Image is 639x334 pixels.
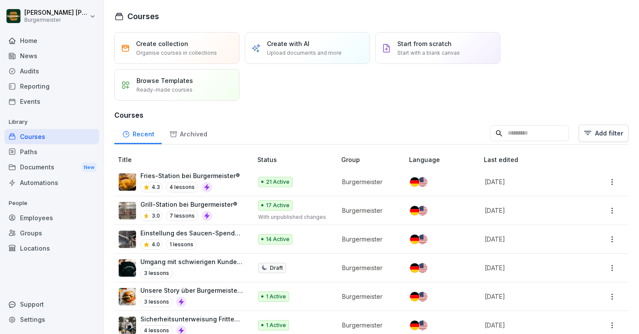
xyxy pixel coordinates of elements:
a: Locations [4,241,99,256]
p: 3.0 [152,212,160,220]
img: yk83gqu5jn5gw35qhtj3mpve.png [119,288,136,305]
img: us.svg [418,321,427,330]
a: Archived [162,122,215,144]
img: de.svg [410,321,419,330]
p: 1 lessons [166,239,197,250]
p: 4 lessons [166,182,198,192]
p: [DATE] [485,235,581,244]
p: Last edited [484,155,591,164]
p: With unpublished changes [258,213,327,221]
p: Browse Templates [136,76,193,85]
img: x32dz0k9zd8ripspd966jmg8.png [119,231,136,248]
a: Audits [4,63,99,79]
img: de.svg [410,292,419,301]
p: Fries-Station bei Burgermeister® [140,171,240,180]
p: Draft [270,264,283,272]
p: Status [257,155,338,164]
p: Upload documents and more [267,49,342,57]
p: Einstellung des Saucen-Spenders bei Burgermeister® [140,228,243,238]
p: Burgermeister [342,206,395,215]
img: ef4vp5hzwwekud6oh6ceosv8.png [119,202,136,219]
p: 21 Active [266,178,290,186]
img: de.svg [410,206,419,215]
p: Library [4,115,99,129]
p: 1 Active [266,321,286,329]
img: us.svg [418,177,427,187]
div: Automations [4,175,99,190]
p: 3 lessons [140,268,173,278]
p: 3 lessons [140,297,173,307]
p: 1 Active [266,293,286,301]
button: Add filter [579,125,629,142]
p: [DATE] [485,292,581,301]
p: Ready-made courses [136,86,193,94]
a: Reporting [4,79,99,94]
img: de.svg [410,263,419,273]
p: Start with a blank canvas [397,49,460,57]
p: [DATE] [485,206,581,215]
img: us.svg [418,292,427,301]
p: Burgermeister [342,263,395,272]
p: Language [409,155,480,164]
p: [DATE] [485,263,581,272]
p: [PERSON_NAME] [PERSON_NAME] [PERSON_NAME] [24,9,88,17]
p: 14 Active [266,235,290,243]
p: Burgermeister [342,177,395,186]
div: Support [4,297,99,312]
p: Burgermeister [342,321,395,330]
img: f8nsb2zppzm2l97o7hbbwwyn.png [119,317,136,334]
p: Burgermeister [342,235,395,244]
p: Umgang mit schwierigen Kunden bei Burgermeister® [140,257,243,266]
img: us.svg [418,206,427,215]
p: Organise courses in collections [136,49,217,57]
a: Events [4,94,99,109]
p: Sicherheitsunterweisung Fritteuse bei Burgermeister® [140,314,243,324]
a: News [4,48,99,63]
p: 17 Active [266,202,290,209]
a: Groups [4,225,99,241]
a: Settings [4,312,99,327]
p: 7 lessons [166,211,198,221]
a: Home [4,33,99,48]
p: Unsere Story über Burgermeister® [140,286,243,295]
p: [DATE] [485,177,581,186]
img: us.svg [418,235,427,244]
p: Grill-Station bei Burgermeister® [140,200,237,209]
a: Recent [114,122,162,144]
img: us.svg [418,263,427,273]
a: Employees [4,210,99,225]
img: de.svg [410,235,419,244]
p: Burgermeister [24,17,88,23]
a: Paths [4,144,99,159]
img: cyw7euxthr01jl901fqmxt0x.png [119,259,136,277]
h1: Courses [127,10,159,22]
p: Title [118,155,254,164]
p: People [4,196,99,210]
p: 4.3 [152,183,160,191]
div: Documents [4,159,99,175]
p: [DATE] [485,321,581,330]
a: Courses [4,129,99,144]
h3: Courses [114,110,629,120]
img: iocl1dpi51biw7n1b1js4k54.png [119,173,136,191]
p: Burgermeister [342,292,395,301]
a: DocumentsNew [4,159,99,175]
img: de.svg [410,177,419,187]
p: Create with AI [267,39,310,48]
p: Start from scratch [397,39,452,48]
p: 4.0 [152,241,160,248]
p: Create collection [136,39,188,48]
